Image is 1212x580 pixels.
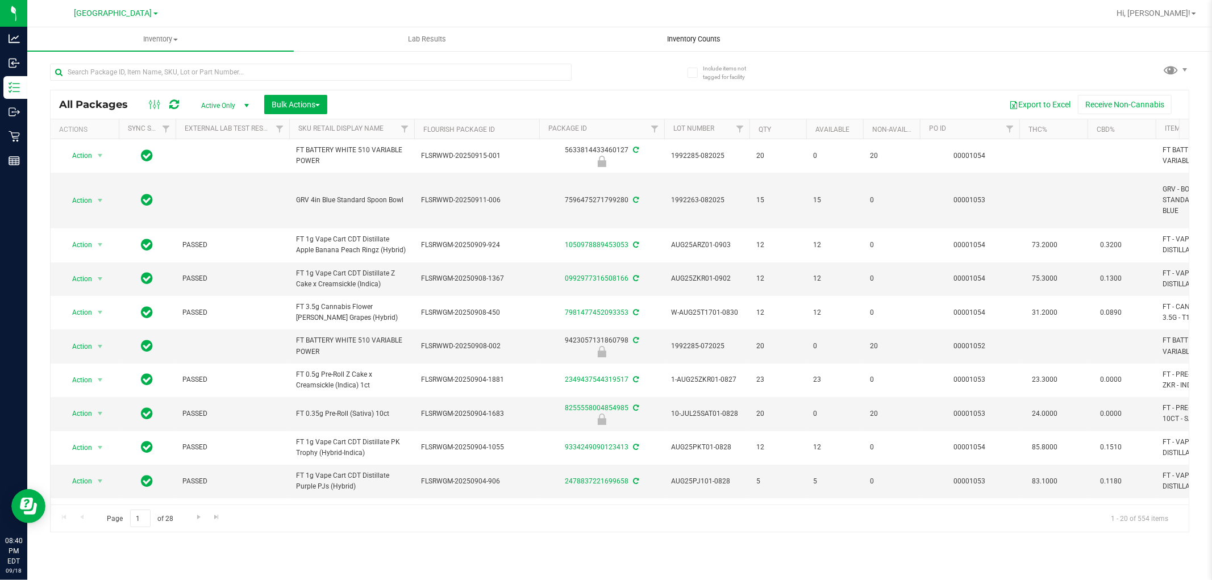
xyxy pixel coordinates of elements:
[182,442,282,453] span: PASSED
[565,443,628,451] a: 9334249090123413
[703,64,760,81] span: Include items not tagged for facility
[671,476,743,487] span: AUG25PJ101-0828
[813,195,856,206] span: 15
[296,335,407,357] span: FT BATTERY WHITE 510 VARIABLE POWER
[671,341,743,352] span: 1992285-072025
[671,151,743,161] span: 1992285-082025
[759,126,771,133] a: Qty
[296,195,407,206] span: GRV 4in Blue Standard Spoon Bowl
[93,473,107,489] span: select
[671,273,743,284] span: AUG25ZKR01-0902
[631,336,639,344] span: Sync from Compliance System
[565,477,628,485] a: 2478837221699658
[954,342,986,350] a: 00001052
[815,126,849,133] a: Available
[538,414,666,425] div: Newly Received
[209,510,225,525] a: Go to the last page
[954,152,986,160] a: 00001054
[182,374,282,385] span: PASSED
[1026,237,1063,253] span: 73.2000
[756,442,799,453] span: 12
[296,234,407,256] span: FT 1g Vape Cart CDT Distillate Apple Banana Peach Ringz (Hybrid)
[62,237,93,253] span: Action
[870,341,913,352] span: 20
[421,195,532,206] span: FLSRWWD-20250911-006
[631,146,639,154] span: Sync from Compliance System
[1094,473,1127,490] span: 0.1180
[1026,406,1063,422] span: 24.0000
[813,476,856,487] span: 5
[421,307,532,318] span: FLSRWGM-20250908-450
[954,241,986,249] a: 00001054
[954,443,986,451] a: 00001054
[631,375,639,383] span: Sync from Compliance System
[1094,406,1127,422] span: 0.0000
[813,408,856,419] span: 0
[671,374,743,385] span: 1-AUG25ZKR01-0827
[9,106,20,118] inline-svg: Outbound
[870,374,913,385] span: 0
[11,489,45,523] iframe: Resource center
[62,440,93,456] span: Action
[756,240,799,251] span: 12
[421,374,532,385] span: FLSRWGM-20250904-1881
[296,408,407,419] span: FT 0.35g Pre-Roll (Sativa) 10ct
[421,341,532,352] span: FLSRWWD-20250908-002
[272,100,320,109] span: Bulk Actions
[645,119,664,139] a: Filter
[421,442,532,453] span: FLSRWGM-20250904-1055
[756,151,799,161] span: 20
[1026,439,1063,456] span: 85.8000
[954,274,986,282] a: 00001054
[954,410,986,418] a: 00001053
[141,406,153,422] span: In Sync
[141,439,153,455] span: In Sync
[9,57,20,69] inline-svg: Inbound
[9,155,20,166] inline-svg: Reports
[631,477,639,485] span: Sync from Compliance System
[141,270,153,286] span: In Sync
[631,241,639,249] span: Sync from Compliance System
[565,274,628,282] a: 0992977316508166
[1094,270,1127,287] span: 0.1300
[731,119,749,139] a: Filter
[954,308,986,316] a: 00001054
[93,440,107,456] span: select
[128,124,172,132] a: Sync Status
[182,240,282,251] span: PASSED
[671,408,743,419] span: 10-JUL25SAT01-0828
[9,82,20,93] inline-svg: Inventory
[5,536,22,566] p: 08:40 PM EDT
[756,408,799,419] span: 20
[954,196,986,204] a: 00001053
[182,408,282,419] span: PASSED
[1117,9,1190,18] span: Hi, [PERSON_NAME]!
[673,124,714,132] a: Lot Number
[393,34,461,44] span: Lab Results
[27,27,294,51] a: Inventory
[813,307,856,318] span: 12
[1094,372,1127,388] span: 0.0000
[756,195,799,206] span: 15
[62,372,93,388] span: Action
[9,131,20,142] inline-svg: Retail
[870,151,913,161] span: 20
[141,338,153,354] span: In Sync
[954,477,986,485] a: 00001053
[59,98,139,111] span: All Packages
[1165,124,1201,132] a: Item Name
[813,151,856,161] span: 0
[182,273,282,284] span: PASSED
[185,124,274,132] a: External Lab Test Result
[1094,439,1127,456] span: 0.1510
[1102,510,1177,527] span: 1 - 20 of 554 items
[870,240,913,251] span: 0
[141,148,153,164] span: In Sync
[93,237,107,253] span: select
[93,271,107,287] span: select
[421,408,532,419] span: FLSRWGM-20250904-1683
[1026,473,1063,490] span: 83.1000
[813,374,856,385] span: 23
[62,271,93,287] span: Action
[631,196,639,204] span: Sync from Compliance System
